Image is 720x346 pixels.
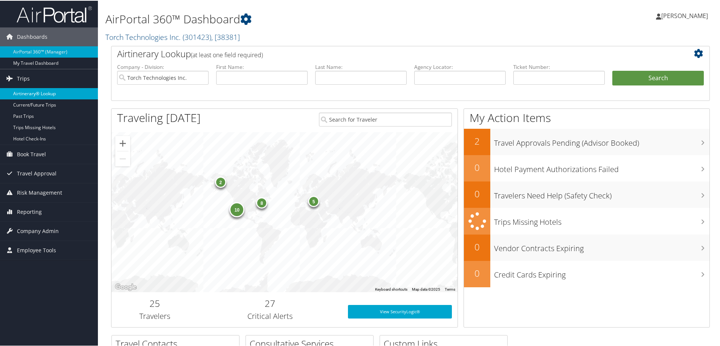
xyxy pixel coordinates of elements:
[494,212,709,227] h3: Trips Missing Hotels
[117,109,201,125] h1: Traveling [DATE]
[215,176,226,187] div: 2
[17,69,30,87] span: Trips
[105,11,512,26] h1: AirPortal 360™ Dashboard
[464,128,709,154] a: 2Travel Approvals Pending (Advisor Booked)
[656,4,715,26] a: [PERSON_NAME]
[494,160,709,174] h3: Hotel Payment Authorizations Failed
[464,240,490,253] h2: 0
[216,62,308,70] label: First Name:
[464,154,709,181] a: 0Hotel Payment Authorizations Failed
[183,31,211,41] span: ( 301423 )
[308,195,319,206] div: 5
[115,151,130,166] button: Zoom out
[445,287,455,291] a: Terms (opens in new tab)
[17,221,59,240] span: Company Admin
[464,266,490,279] h2: 0
[464,181,709,207] a: 0Travelers Need Help (Safety Check)
[115,135,130,150] button: Zoom in
[494,186,709,200] h3: Travelers Need Help (Safety Check)
[375,286,407,291] button: Keyboard shortcuts
[117,62,209,70] label: Company - Division:
[464,260,709,287] a: 0Credit Cards Expiring
[661,11,708,19] span: [PERSON_NAME]
[17,27,47,46] span: Dashboards
[17,240,56,259] span: Employee Tools
[319,112,452,126] input: Search for Traveler
[315,62,407,70] label: Last Name:
[17,202,42,221] span: Reporting
[204,310,337,321] h3: Critical Alerts
[464,187,490,200] h2: 0
[17,163,56,182] span: Travel Approval
[464,234,709,260] a: 0Vendor Contracts Expiring
[414,62,506,70] label: Agency Locator:
[494,133,709,148] h3: Travel Approvals Pending (Advisor Booked)
[494,239,709,253] h3: Vendor Contracts Expiring
[348,304,452,318] a: View SecurityLogic®
[17,183,62,201] span: Risk Management
[464,109,709,125] h1: My Action Items
[229,201,244,216] div: 10
[113,282,138,291] a: Open this area in Google Maps (opens a new window)
[513,62,605,70] label: Ticket Number:
[117,296,192,309] h2: 25
[464,207,709,234] a: Trips Missing Hotels
[17,5,92,23] img: airportal-logo.png
[105,31,240,41] a: Torch Technologies Inc.
[464,134,490,147] h2: 2
[464,160,490,173] h2: 0
[117,47,654,59] h2: Airtinerary Lookup
[494,265,709,279] h3: Credit Cards Expiring
[256,197,267,208] div: 8
[113,282,138,291] img: Google
[191,50,263,58] span: (at least one field required)
[211,31,240,41] span: , [ 38381 ]
[204,296,337,309] h2: 27
[17,144,46,163] span: Book Travel
[412,287,440,291] span: Map data ©2025
[612,70,704,85] button: Search
[117,310,192,321] h3: Travelers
